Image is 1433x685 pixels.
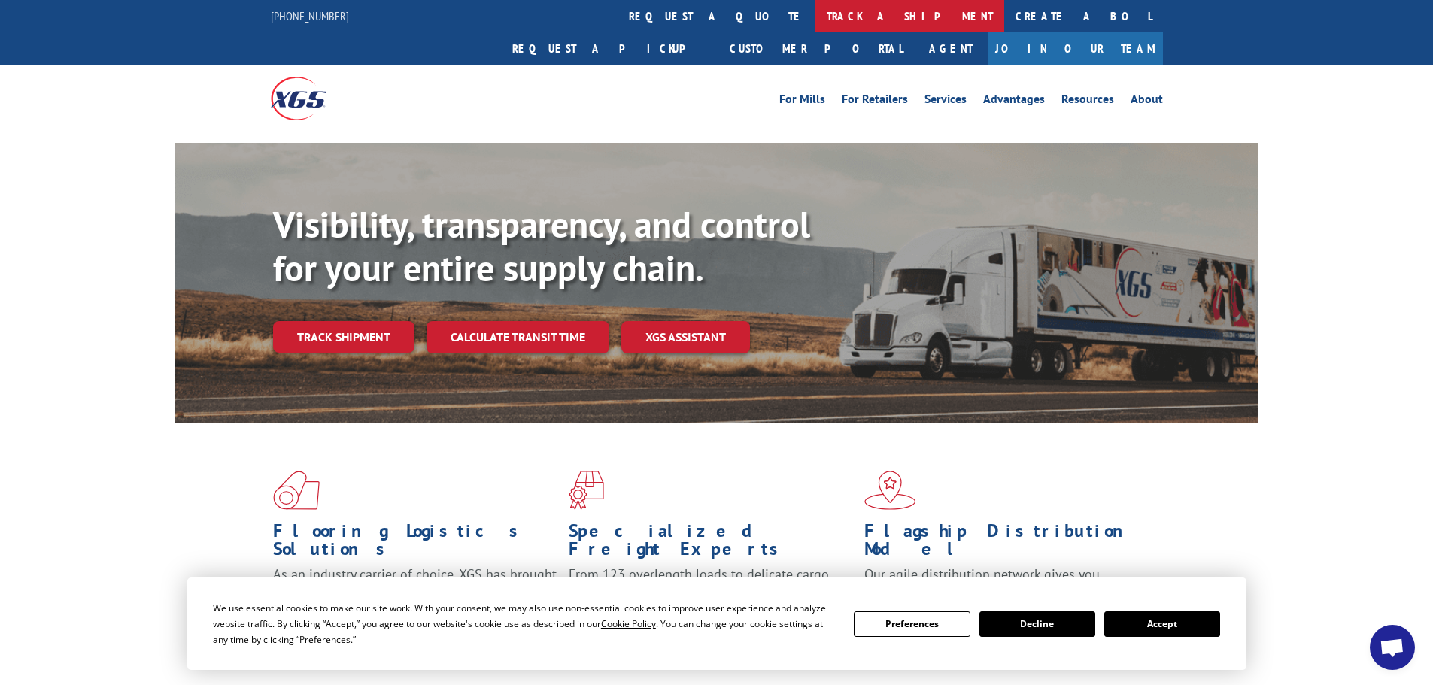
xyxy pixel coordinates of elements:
[427,321,609,353] a: Calculate transit time
[299,633,351,646] span: Preferences
[979,611,1095,637] button: Decline
[914,32,988,65] a: Agent
[273,471,320,510] img: xgs-icon-total-supply-chain-intelligence-red
[621,321,750,353] a: XGS ASSISTANT
[569,471,604,510] img: xgs-icon-focused-on-flooring-red
[983,93,1045,110] a: Advantages
[273,565,557,619] span: As an industry carrier of choice, XGS has brought innovation and dedication to flooring logistics...
[864,471,916,510] img: xgs-icon-flagship-distribution-model-red
[271,8,349,23] a: [PHONE_NUMBER]
[924,93,967,110] a: Services
[779,93,825,110] a: For Mills
[864,565,1141,601] span: Our agile distribution network gives you nationwide inventory management on demand.
[1104,611,1220,637] button: Accept
[569,522,853,565] h1: Specialized Freight Experts
[1061,93,1114,110] a: Resources
[864,522,1149,565] h1: Flagship Distribution Model
[1131,93,1163,110] a: About
[273,522,557,565] h1: Flooring Logistics Solutions
[988,32,1163,65] a: Join Our Team
[273,201,810,291] b: Visibility, transparency, and control for your entire supply chain.
[569,565,853,632] p: From 123 overlength loads to delicate cargo, our experienced staff knows the best way to move you...
[501,32,718,65] a: Request a pickup
[213,600,836,647] div: We use essential cookies to make our site work. With your consent, we may also use non-essential ...
[601,617,656,630] span: Cookie Policy
[273,321,414,353] a: Track shipment
[718,32,914,65] a: Customer Portal
[842,93,908,110] a: For Retailers
[854,611,970,637] button: Preferences
[187,577,1246,670] div: Cookie Consent Prompt
[1370,625,1415,670] div: Open chat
